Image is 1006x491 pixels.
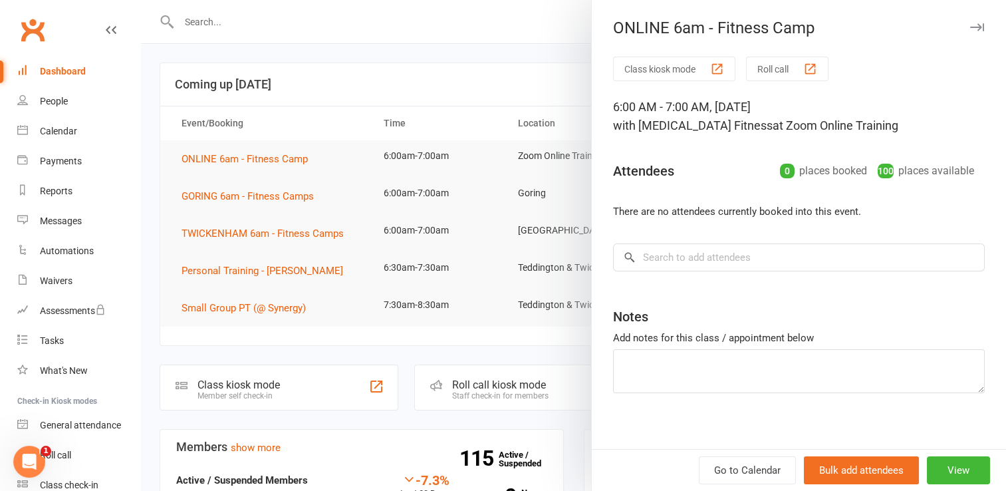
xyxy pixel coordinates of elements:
[17,296,140,326] a: Assessments
[13,446,45,478] iframe: Intercom live chat
[613,307,648,326] div: Notes
[40,186,72,196] div: Reports
[613,244,985,271] input: Search to add attendees
[613,118,773,132] span: with [MEDICAL_DATA] Fitness
[780,164,795,178] div: 0
[17,410,140,440] a: General attendance kiosk mode
[878,162,974,180] div: places available
[613,162,674,180] div: Attendees
[17,57,140,86] a: Dashboard
[17,206,140,236] a: Messages
[804,456,919,484] button: Bulk add attendees
[613,204,985,220] li: There are no attendees currently booked into this event.
[17,146,140,176] a: Payments
[613,57,735,81] button: Class kiosk mode
[746,57,828,81] button: Roll call
[780,162,867,180] div: places booked
[40,450,71,460] div: Roll call
[773,118,898,132] span: at Zoom Online Training
[41,446,51,456] span: 1
[699,456,796,484] a: Go to Calendar
[17,116,140,146] a: Calendar
[17,86,140,116] a: People
[40,126,77,136] div: Calendar
[40,365,88,376] div: What's New
[40,96,68,106] div: People
[17,326,140,356] a: Tasks
[927,456,990,484] button: View
[17,176,140,206] a: Reports
[40,305,106,316] div: Assessments
[40,275,72,286] div: Waivers
[40,156,82,166] div: Payments
[17,266,140,296] a: Waivers
[40,420,121,430] div: General attendance
[613,330,985,346] div: Add notes for this class / appointment below
[40,216,82,226] div: Messages
[40,66,86,77] div: Dashboard
[592,19,1006,37] div: ONLINE 6am - Fitness Camp
[17,236,140,266] a: Automations
[16,13,49,47] a: Clubworx
[878,164,894,178] div: 100
[17,440,140,470] a: Roll call
[17,356,140,386] a: What's New
[40,335,64,346] div: Tasks
[40,480,98,490] div: Class check-in
[613,98,985,135] div: 6:00 AM - 7:00 AM, [DATE]
[40,245,94,256] div: Automations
